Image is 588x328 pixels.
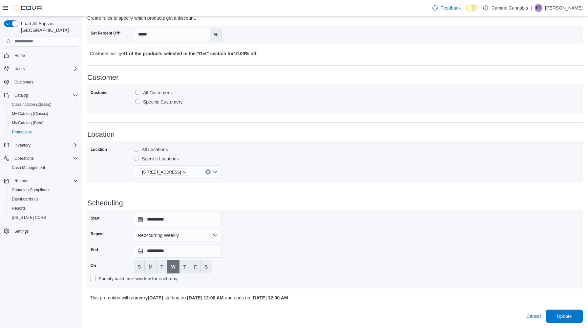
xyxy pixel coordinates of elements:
span: My Catalog (Classic) [12,111,48,116]
button: Remove 7291 Fraser St. from selection in this group [182,170,186,174]
span: Home [14,53,25,58]
span: [STREET_ADDRESS] [142,169,181,176]
span: F [194,264,197,270]
label: % [210,28,221,41]
a: My Catalog (Classic) [9,110,51,118]
button: Operations [12,154,36,162]
button: Customers [1,77,81,87]
label: Repeat [91,231,104,237]
label: Customer [91,90,109,95]
button: Reports [12,177,31,185]
nav: Complex example [4,48,78,253]
span: Cash Management [9,164,78,172]
span: [US_STATE] CCRS [12,215,46,220]
button: Clear input [205,169,211,175]
a: Cash Management [9,164,48,172]
span: 7291 Fraser St. [139,169,189,176]
span: W [171,264,176,270]
button: Users [12,65,27,73]
button: T [157,260,167,273]
b: 1 of the products selected in the "Get" section for 10.00% off . [125,51,258,56]
button: F [190,260,201,273]
input: Press the down key to open a popover containing a calendar. [134,213,222,226]
a: My Catalog (Beta) [9,119,46,127]
span: Reports [12,206,26,211]
label: All Locations [134,146,168,153]
a: Customers [12,78,36,86]
button: Catalog [12,91,31,99]
label: Specific Customers [135,98,183,106]
span: Cancel [526,313,541,319]
button: My Catalog (Classic) [7,109,81,118]
span: Update [557,313,572,319]
span: Washington CCRS [9,214,78,222]
span: My Catalog (Beta) [12,120,44,126]
span: S [138,264,141,270]
span: My Catalog (Beta) [9,119,78,127]
span: T [160,264,163,270]
a: Settings [12,227,31,235]
button: Reports [7,204,81,213]
button: [US_STATE] CCRS [7,213,81,222]
p: Customer will get [90,50,458,58]
label: End [91,247,98,252]
button: M [145,260,157,273]
span: Settings [14,229,29,234]
button: T [179,260,190,273]
h3: Location [87,130,583,138]
p: | [531,4,532,12]
button: Cash Management [7,163,81,172]
span: KJ [536,4,541,12]
a: Classification (Classic) [9,101,54,108]
button: Cancel [524,310,543,323]
div: Kevin Josephs [535,4,542,12]
button: My Catalog (Beta) [7,118,81,128]
span: Reports [14,178,28,183]
button: Users [1,64,81,73]
input: Dark Mode [466,5,480,12]
button: Catalog [1,91,81,100]
button: Inventory [1,141,81,150]
span: Home [12,51,78,59]
span: Reports [9,204,78,212]
button: Promotions [7,128,81,137]
span: Feedback [440,5,460,11]
a: [US_STATE] CCRS [9,214,49,222]
b: every [DATE] [136,295,163,300]
img: Cova [13,5,43,11]
span: Promotions [9,128,78,136]
a: Canadian Compliance [9,186,53,194]
button: Settings [1,226,81,236]
span: Inventory [12,141,78,149]
label: Specify valid time window for each day [91,275,177,283]
span: Users [12,65,78,73]
button: Reports [1,176,81,185]
label: On [91,263,96,268]
button: S [201,260,212,273]
button: W [167,260,179,273]
button: Canadian Compliance [7,185,81,195]
b: [DATE] 12:00 AM [251,295,288,300]
button: Classification (Classic) [7,100,81,109]
label: Specific Locations [134,155,179,163]
b: [DATE] 12:00 AM [187,295,223,300]
span: Customers [12,78,78,86]
button: Inventory [12,141,33,149]
span: Operations [14,156,34,161]
span: Dashboards [9,195,78,203]
span: Cash Management [12,165,45,170]
button: Home [1,51,81,60]
label: Start [91,216,99,221]
span: Users [14,66,25,71]
span: Catalog [14,93,28,98]
input: Press the down key to open a popover containing a calendar. [134,245,222,258]
button: Operations [1,154,81,163]
h3: Customer [87,74,583,82]
label: Location [91,147,107,152]
a: Feedback [430,1,463,14]
span: Load All Apps in [GEOGRAPHIC_DATA] [18,20,78,34]
span: M [149,264,153,270]
p: [PERSON_NAME] [545,4,583,12]
span: Settings [12,227,78,235]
